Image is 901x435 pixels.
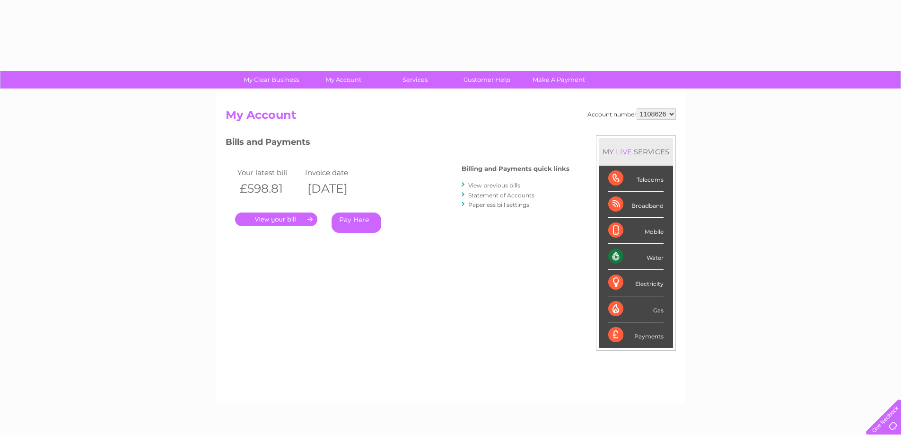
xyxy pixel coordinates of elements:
div: Telecoms [608,166,664,192]
a: Make A Payment [520,71,598,89]
a: View previous bills [468,182,520,189]
div: Account number [587,108,676,120]
div: LIVE [614,147,634,156]
h3: Bills and Payments [226,135,569,152]
td: Invoice date [303,166,371,179]
th: [DATE] [303,179,371,198]
div: Payments [608,322,664,348]
a: My Clear Business [232,71,310,89]
a: My Account [304,71,382,89]
a: Services [376,71,454,89]
div: Broadband [608,192,664,218]
h2: My Account [226,108,676,126]
a: Statement of Accounts [468,192,534,199]
a: Pay Here [332,213,381,233]
div: Gas [608,296,664,322]
h4: Billing and Payments quick links [462,165,569,172]
div: Mobile [608,218,664,244]
a: Paperless bill settings [468,201,529,208]
th: £598.81 [235,179,303,198]
div: MY SERVICES [599,138,673,165]
div: Electricity [608,270,664,296]
a: . [235,213,317,226]
a: Customer Help [448,71,526,89]
div: Water [608,244,664,270]
td: Your latest bill [235,166,303,179]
